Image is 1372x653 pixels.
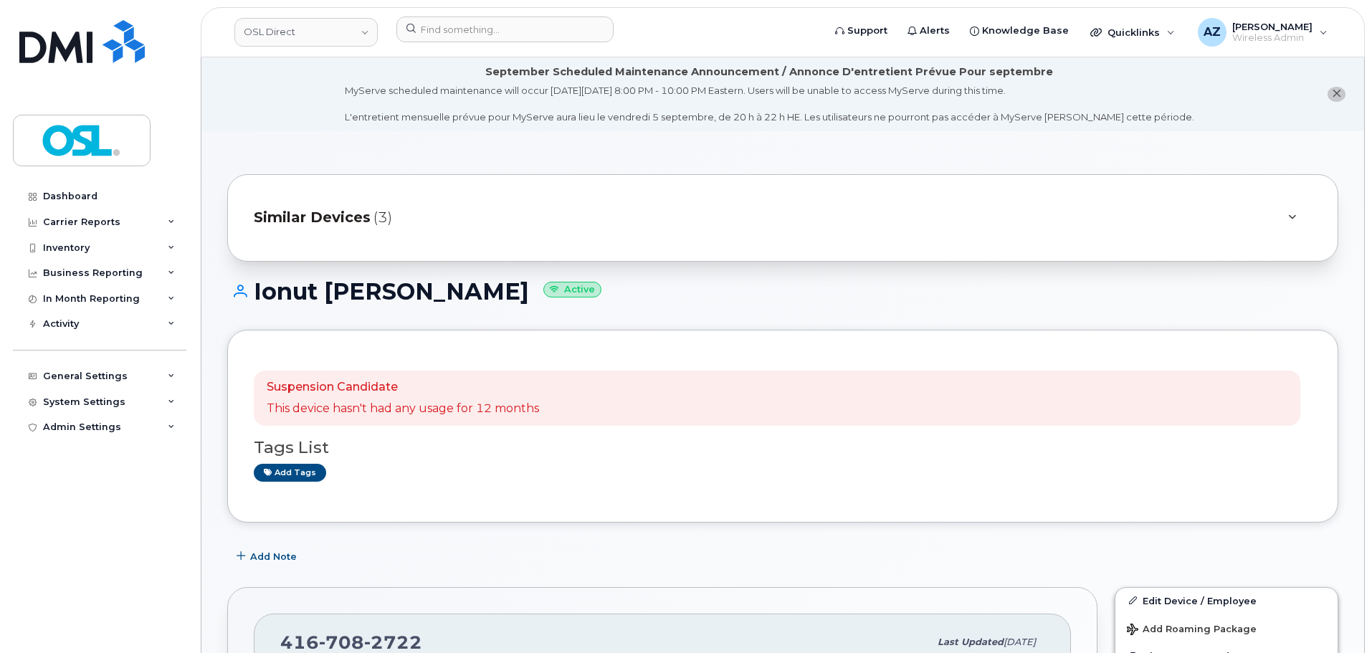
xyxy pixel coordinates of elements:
[267,401,539,417] p: This device hasn't had any usage for 12 months
[1115,588,1338,614] a: Edit Device / Employee
[345,84,1194,124] div: MyServe scheduled maintenance will occur [DATE][DATE] 8:00 PM - 10:00 PM Eastern. Users will be u...
[254,464,326,482] a: Add tags
[254,439,1312,457] h3: Tags List
[1004,637,1036,647] span: [DATE]
[543,282,601,298] small: Active
[227,544,309,570] button: Add Note
[485,65,1053,80] div: September Scheduled Maintenance Announcement / Annonce D'entretient Prévue Pour septembre
[364,631,422,653] span: 2722
[267,379,539,396] p: Suspension Candidate
[227,279,1338,304] h1: Ionut [PERSON_NAME]
[250,550,297,563] span: Add Note
[1127,624,1257,637] span: Add Roaming Package
[373,207,392,228] span: (3)
[1115,614,1338,643] button: Add Roaming Package
[938,637,1004,647] span: Last updated
[319,631,364,653] span: 708
[1328,87,1345,102] button: close notification
[254,207,371,228] span: Similar Devices
[280,631,422,653] span: 416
